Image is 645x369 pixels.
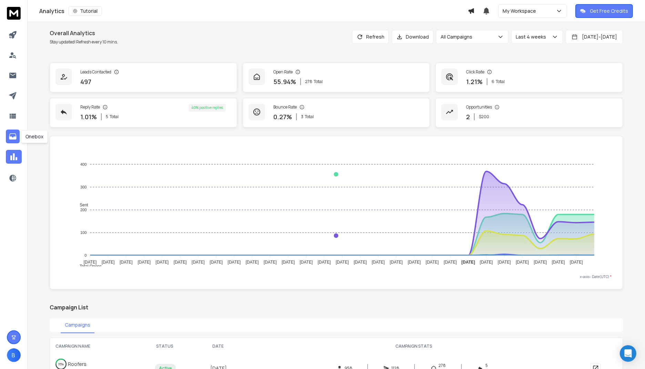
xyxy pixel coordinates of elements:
tspan: [DATE] [462,260,475,265]
a: Open Rate55.94%278Total [243,63,430,92]
button: B [7,348,21,362]
p: My Workspace [503,8,539,14]
tspan: [DATE] [390,260,403,265]
button: Tutorial [69,6,102,16]
tspan: 300 [80,185,87,189]
tspan: [DATE] [102,260,115,265]
p: 497 [80,77,91,86]
p: 1.01 % [80,112,97,122]
tspan: [DATE] [138,260,151,265]
tspan: [DATE] [318,260,331,265]
tspan: [DATE] [408,260,421,265]
p: Refresh [366,33,384,40]
p: 35 % [58,361,64,368]
tspan: [DATE] [480,260,493,265]
p: x-axis : Date(UTC) [61,274,612,279]
p: $ 200 [479,114,489,120]
p: Bounce Rate [273,104,297,110]
tspan: [DATE] [246,260,259,265]
tspan: [DATE] [192,260,205,265]
tspan: [DATE] [354,260,367,265]
p: 55.94 % [273,77,296,86]
a: Leads Contacted497 [50,63,237,92]
p: 2 [466,112,470,122]
a: Reply Rate1.01%5Total40% positive replies [50,98,237,127]
tspan: [DATE] [84,260,97,265]
div: Onebox [21,130,48,143]
h2: Campaign List [50,303,623,311]
p: Download [406,33,429,40]
tspan: [DATE] [534,260,547,265]
div: Open Intercom Messenger [620,345,636,362]
tspan: [DATE] [552,260,565,265]
span: Total [110,114,119,120]
p: Leads Contacted [80,69,111,75]
div: Analytics [39,6,468,16]
tspan: 400 [80,162,87,166]
th: CAMPAIGN STATS [243,338,585,355]
th: DATE [193,338,243,355]
tspan: [DATE] [516,260,529,265]
th: STATUS [136,338,193,355]
span: Total [305,114,314,120]
a: Opportunities2$200 [435,98,623,127]
a: Click Rate1.21%6Total [435,63,623,92]
button: Refresh [352,30,389,44]
tspan: 200 [80,208,87,212]
span: 5 [485,363,488,368]
p: Opportunities [466,104,492,110]
tspan: [DATE] [300,260,313,265]
p: All Campaigns [441,33,475,40]
tspan: [DATE] [570,260,583,265]
span: Total [496,79,505,84]
tspan: [DATE] [228,260,241,265]
tspan: [DATE] [210,260,223,265]
h1: Overall Analytics [50,29,118,37]
span: 5 [106,114,108,120]
p: Last 4 weeks [516,33,549,40]
tspan: [DATE] [426,260,439,265]
button: [DATE]-[DATE] [566,30,623,44]
tspan: [DATE] [120,260,133,265]
tspan: [DATE] [156,260,169,265]
button: Campaigns [61,317,94,333]
tspan: [DATE] [444,260,457,265]
p: 1.21 % [466,77,483,86]
tspan: 0 [85,253,87,257]
div: 40 % positive replies [189,104,226,112]
tspan: [DATE] [174,260,187,265]
span: Total Opens [74,264,102,269]
p: Reply Rate [80,104,100,110]
a: Bounce Rate0.27%3Total [243,98,430,127]
span: Sent [74,203,88,207]
tspan: 100 [80,230,87,235]
button: Get Free Credits [575,4,633,18]
button: Download [392,30,433,44]
p: Stay updated! Refresh every 10 mins. [50,39,118,45]
tspan: [DATE] [372,260,385,265]
tspan: [DATE] [282,260,295,265]
tspan: [DATE] [498,260,511,265]
tspan: [DATE] [264,260,277,265]
span: 278 [305,79,312,84]
span: Total [314,79,323,84]
span: 6 [492,79,494,84]
p: Open Rate [273,69,293,75]
span: 278 [439,363,446,368]
th: CAMPAIGN NAME [50,338,136,355]
p: Click Rate [466,69,484,75]
p: Get Free Credits [590,8,628,14]
tspan: [DATE] [336,260,349,265]
p: 0.27 % [273,112,292,122]
span: 3 [301,114,303,120]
